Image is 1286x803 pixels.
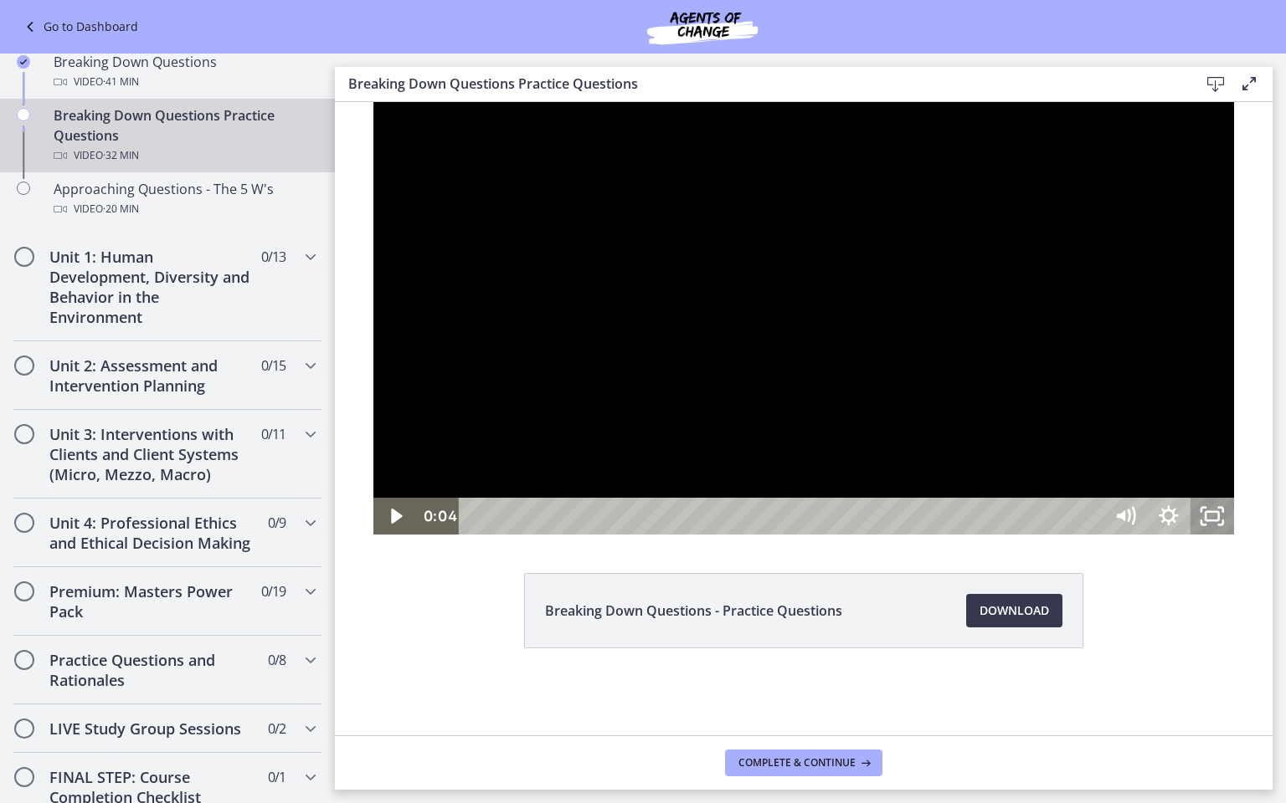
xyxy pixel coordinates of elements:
button: Unfullscreen [856,396,899,432]
h2: Unit 4: Professional Ethics and Ethical Decision Making [49,513,254,553]
span: 0 / 11 [261,424,285,444]
h3: Breaking Down Questions Practice Questions [348,74,1172,94]
span: Download [980,601,1049,621]
i: Completed [17,55,30,69]
span: 0 / 2 [268,719,285,739]
span: 0 / 9 [268,513,285,533]
span: Complete & continue [738,756,856,770]
div: Approaching Questions - The 5 W's [54,179,315,219]
span: · 32 min [103,146,139,166]
span: 0 / 19 [261,581,285,601]
h2: LIVE Study Group Sessions [49,719,254,739]
h2: Unit 2: Assessment and Intervention Planning [49,355,254,396]
h2: Practice Questions and Rationales [49,650,254,690]
a: Download [966,594,1062,627]
span: 0 / 8 [268,650,285,670]
div: Breaking Down Questions Practice Questions [54,105,315,166]
h2: Unit 1: Human Development, Diversity and Behavior in the Environment [49,247,254,327]
a: Go to Dashboard [20,17,138,37]
div: Video [54,146,315,166]
span: 0 / 1 [268,767,285,787]
button: Show settings menu [812,396,856,432]
div: Breaking Down Questions [54,52,315,92]
span: · 41 min [103,72,139,92]
span: Breaking Down Questions - Practice Questions [545,601,842,621]
div: Video [54,199,315,219]
span: 0 / 15 [261,355,285,376]
button: Complete & continue [725,749,882,776]
span: 0 / 13 [261,247,285,267]
h2: Unit 3: Interventions with Clients and Client Systems (Micro, Mezzo, Macro) [49,424,254,484]
iframe: Video Lesson [335,102,1273,534]
div: Video [54,72,315,92]
button: Mute [769,396,812,432]
span: · 20 min [103,199,139,219]
h2: Premium: Masters Power Pack [49,581,254,621]
img: Agents of Change [602,7,803,47]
